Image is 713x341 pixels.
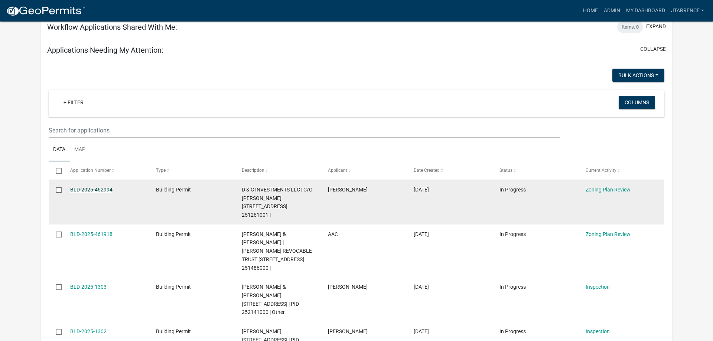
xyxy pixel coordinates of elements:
a: Map [70,138,90,162]
span: In Progress [499,284,526,290]
h5: Workflow Applications Shared With Me: [47,23,177,32]
span: In Progress [499,328,526,334]
button: expand [646,23,666,30]
span: Building Permit [156,284,191,290]
a: Inspection [586,328,610,334]
datatable-header-cell: Select [49,161,63,179]
span: 08/06/2025 [414,328,429,334]
datatable-header-cell: Status [492,161,578,179]
div: Items: 0 [617,21,643,33]
span: Status [499,168,512,173]
a: Zoning Plan Review [586,231,631,237]
a: Home [580,4,601,18]
button: Columns [619,96,655,109]
span: Type [156,168,166,173]
a: Data [49,138,70,162]
span: 08/12/2025 [414,187,429,193]
span: Description [242,168,264,173]
a: Admin [601,4,623,18]
datatable-header-cell: Type [149,161,235,179]
span: Tyler Snyder [328,328,368,334]
span: Date Created [414,168,440,173]
span: D & C INVESTMENTS LLC | C/O BRIAN SWEDBERG 1208 SPRUCE DR, Houston County | PID 251261001 | [242,187,313,218]
span: Building Permit [156,187,191,193]
span: 08/11/2025 [414,231,429,237]
span: JENSEN, JEFFREY & SANDRA 1520 VALLEY LN, Houston County | PID 252141000 | Other [242,284,299,315]
datatable-header-cell: Description [235,161,320,179]
button: Bulk Actions [612,69,664,82]
a: jtarrence [668,4,707,18]
span: Application Number [70,168,111,173]
datatable-header-cell: Application Number [63,161,149,179]
a: Inspection [586,284,610,290]
input: Search for applications [49,123,560,138]
h5: Applications Needing My Attention: [47,46,163,55]
a: BLD-2025-1302 [70,328,107,334]
a: BLD-2025-1303 [70,284,107,290]
a: My Dashboard [623,4,668,18]
button: collapse [640,45,666,53]
datatable-header-cell: Applicant [321,161,407,179]
span: Brian Swedberg [328,187,368,193]
a: + Filter [58,96,89,109]
datatable-header-cell: Date Created [407,161,492,179]
a: BLD-2025-462994 [70,187,113,193]
span: In Progress [499,231,526,237]
span: 08/07/2025 [414,284,429,290]
span: In Progress [499,187,526,193]
span: AAC [328,231,338,237]
datatable-header-cell: Current Activity [579,161,664,179]
span: BLACK, ALAN & PAMELA TRUSTS | PAMELA J BLACK REVOCABLE TRUST 177 MC INTOSH RD E, Houston County |... [242,231,312,271]
span: Current Activity [586,168,616,173]
a: BLD-2025-461918 [70,231,113,237]
span: Sarah Larson [328,284,368,290]
a: Zoning Plan Review [586,187,631,193]
span: Applicant [328,168,347,173]
span: Building Permit [156,328,191,334]
span: Building Permit [156,231,191,237]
